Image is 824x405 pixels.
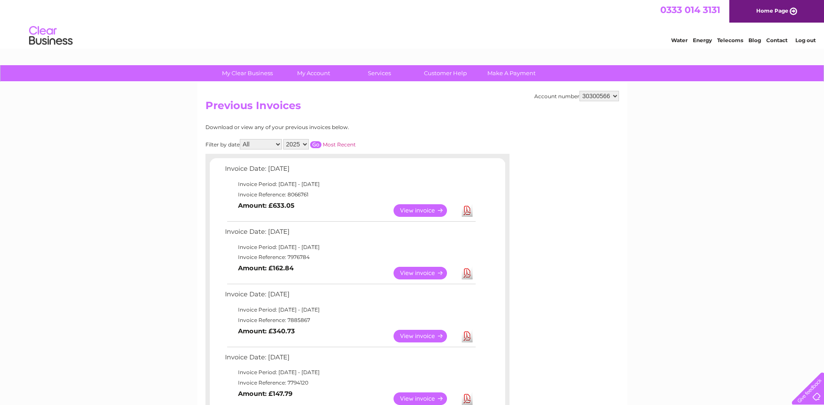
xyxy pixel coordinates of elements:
[394,204,457,217] a: View
[476,65,547,81] a: Make A Payment
[207,5,618,42] div: Clear Business is a trading name of Verastar Limited (registered in [GEOGRAPHIC_DATA] No. 3667643...
[205,100,619,116] h2: Previous Invoices
[278,65,349,81] a: My Account
[223,305,477,315] td: Invoice Period: [DATE] - [DATE]
[238,264,294,272] b: Amount: £162.84
[462,267,473,279] a: Download
[394,267,457,279] a: View
[223,252,477,262] td: Invoice Reference: 7976784
[660,4,720,15] a: 0333 014 3131
[205,139,434,149] div: Filter by date
[693,37,712,43] a: Energy
[323,141,356,148] a: Most Recent
[394,330,457,342] a: View
[223,163,477,179] td: Invoice Date: [DATE]
[223,378,477,388] td: Invoice Reference: 7794120
[223,352,477,368] td: Invoice Date: [DATE]
[238,202,295,209] b: Amount: £633.05
[766,37,788,43] a: Contact
[671,37,688,43] a: Water
[212,65,283,81] a: My Clear Business
[223,189,477,200] td: Invoice Reference: 8066761
[410,65,481,81] a: Customer Help
[717,37,743,43] a: Telecoms
[223,179,477,189] td: Invoice Period: [DATE] - [DATE]
[748,37,761,43] a: Blog
[462,392,473,405] a: Download
[462,330,473,342] a: Download
[223,289,477,305] td: Invoice Date: [DATE]
[223,367,477,378] td: Invoice Period: [DATE] - [DATE]
[462,204,473,217] a: Download
[344,65,415,81] a: Services
[223,242,477,252] td: Invoice Period: [DATE] - [DATE]
[795,37,816,43] a: Log out
[394,392,457,405] a: View
[238,327,295,335] b: Amount: £340.73
[223,226,477,242] td: Invoice Date: [DATE]
[238,390,292,398] b: Amount: £147.79
[29,23,73,49] img: logo.png
[223,315,477,325] td: Invoice Reference: 7885867
[205,124,434,130] div: Download or view any of your previous invoices below.
[534,91,619,101] div: Account number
